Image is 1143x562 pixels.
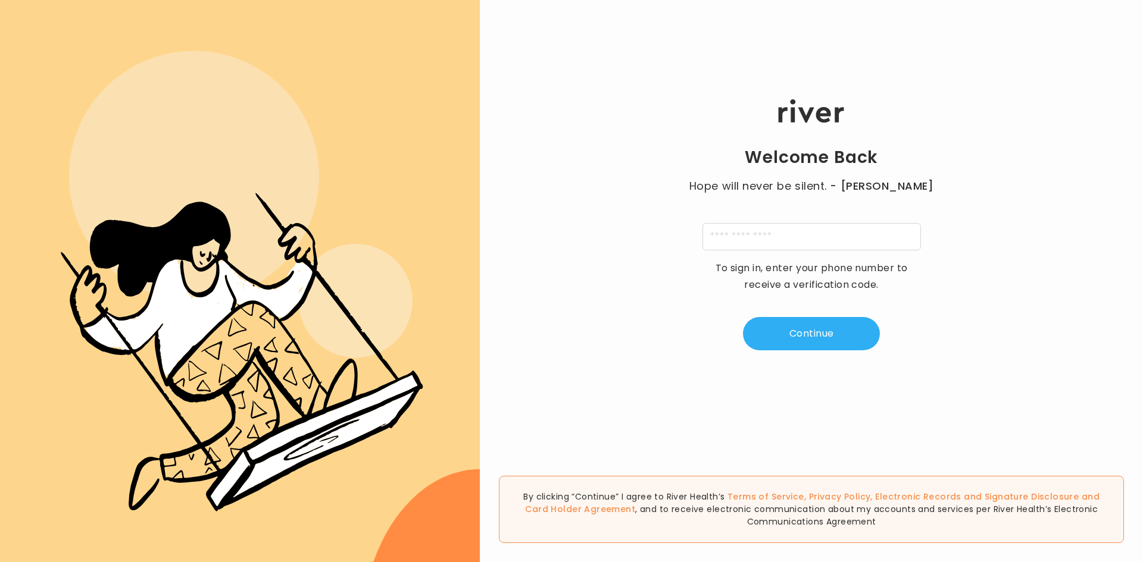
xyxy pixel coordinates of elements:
[635,503,1098,528] span: , and to receive electronic communication about my accounts and services per River Health’s Elect...
[743,317,880,350] button: Continue
[525,491,1100,515] span: , , and
[525,503,635,515] a: Card Holder Agreement
[745,147,878,168] h1: Welcome Back
[707,260,916,293] p: To sign in, enter your phone number to receive a verification code.
[875,491,1079,503] a: Electronic Records and Signature Disclosure
[677,178,945,194] p: Hope will never be silent.
[830,178,933,194] span: - [PERSON_NAME]
[727,491,804,503] a: Terms of Service
[809,491,871,503] a: Privacy Policy
[499,476,1124,543] div: By clicking “Continue” I agree to River Health’s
